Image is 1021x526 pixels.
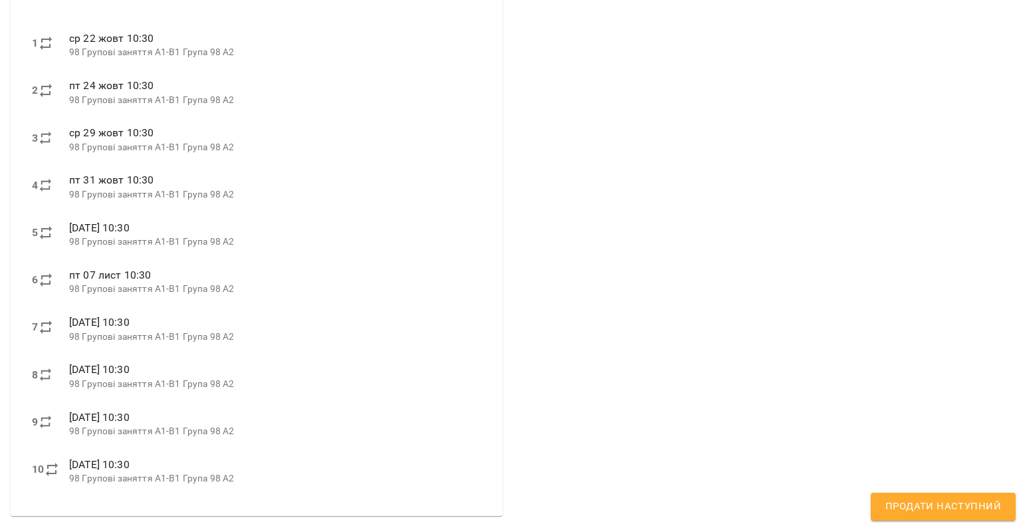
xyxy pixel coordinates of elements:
span: пт 31 жовт 10:30 [69,174,154,186]
span: [DATE] 10:30 [69,411,130,424]
label: 8 [32,367,38,383]
span: [DATE] 10:30 [69,316,130,329]
p: 98 Групові заняття А1-В1 Група 98 А2 [69,188,481,201]
label: 1 [32,35,38,51]
label: 10 [32,461,44,477]
span: [DATE] 10:30 [69,458,130,471]
span: ср 29 жовт 10:30 [69,126,154,139]
p: 98 Групові заняття А1-В1 Група 98 А2 [69,46,481,59]
label: 9 [32,414,38,430]
p: 98 Групові заняття А1-В1 Група 98 А2 [69,425,481,438]
span: пт 24 жовт 10:30 [69,79,154,92]
span: ср 22 жовт 10:30 [69,32,154,45]
p: 98 Групові заняття А1-В1 Група 98 А2 [69,235,481,249]
p: 98 Групові заняття А1-В1 Група 98 А2 [69,283,481,296]
p: 98 Групові заняття А1-В1 Група 98 А2 [69,141,481,154]
label: 7 [32,319,38,335]
p: 98 Групові заняття А1-В1 Група 98 А2 [69,378,481,391]
label: 5 [32,225,38,241]
label: 4 [32,178,38,194]
label: 6 [32,272,38,288]
span: [DATE] 10:30 [69,363,130,376]
button: Продати наступний [871,493,1016,521]
label: 3 [32,130,38,146]
span: пт 07 лист 10:30 [69,269,151,281]
span: Продати наступний [885,498,1001,515]
label: 2 [32,82,38,98]
p: 98 Групові заняття А1-В1 Група 98 А2 [69,330,481,344]
p: 98 Групові заняття А1-В1 Група 98 А2 [69,94,481,107]
span: [DATE] 10:30 [69,221,130,234]
p: 98 Групові заняття А1-В1 Група 98 А2 [69,472,481,485]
